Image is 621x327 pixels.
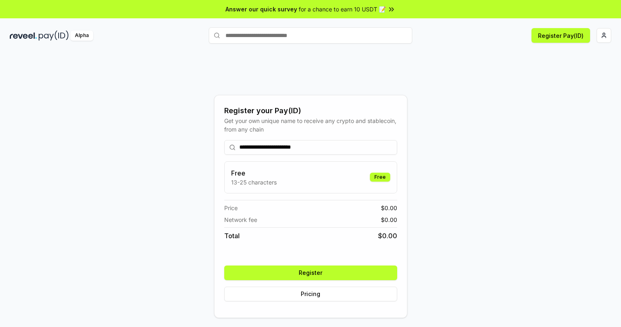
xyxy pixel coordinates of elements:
[224,105,397,116] div: Register your Pay(ID)
[531,28,590,43] button: Register Pay(ID)
[39,31,69,41] img: pay_id
[299,5,386,13] span: for a chance to earn 10 USDT 📝
[231,168,277,178] h3: Free
[10,31,37,41] img: reveel_dark
[378,231,397,241] span: $ 0.00
[231,178,277,187] p: 13-25 characters
[224,116,397,134] div: Get your own unique name to receive any crypto and stablecoin, from any chain
[224,204,238,212] span: Price
[224,231,240,241] span: Total
[70,31,93,41] div: Alpha
[224,266,397,280] button: Register
[224,215,257,224] span: Network fee
[225,5,297,13] span: Answer our quick survey
[224,287,397,301] button: Pricing
[381,204,397,212] span: $ 0.00
[370,173,390,182] div: Free
[381,215,397,224] span: $ 0.00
